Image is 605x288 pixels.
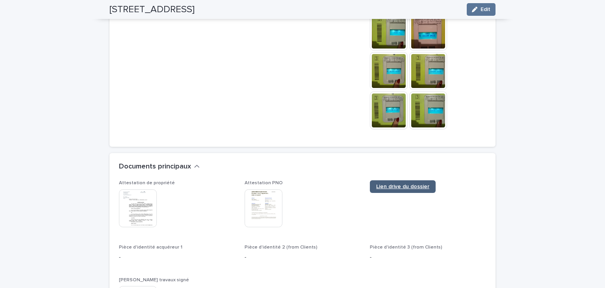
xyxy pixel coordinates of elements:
[467,3,496,16] button: Edit
[119,163,191,171] h2: Documents principaux
[376,184,429,189] span: Lien drive du dossier
[119,253,235,262] p: -
[109,4,195,15] h2: [STREET_ADDRESS]
[119,163,200,171] button: Documents principaux
[245,181,283,185] span: Attestation PNO
[370,245,442,250] span: Pièce d'identité 3 (from Clients)
[481,7,490,12] span: Edit
[370,180,436,193] a: Lien drive du dossier
[245,253,361,262] p: -
[119,278,189,282] span: [PERSON_NAME] travaux signé
[119,245,182,250] span: Pièce d'identité acquéreur 1
[245,245,317,250] span: Pièce d'identité 2 (from Clients)
[370,253,486,262] p: -
[119,181,175,185] span: Attestation de propriété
